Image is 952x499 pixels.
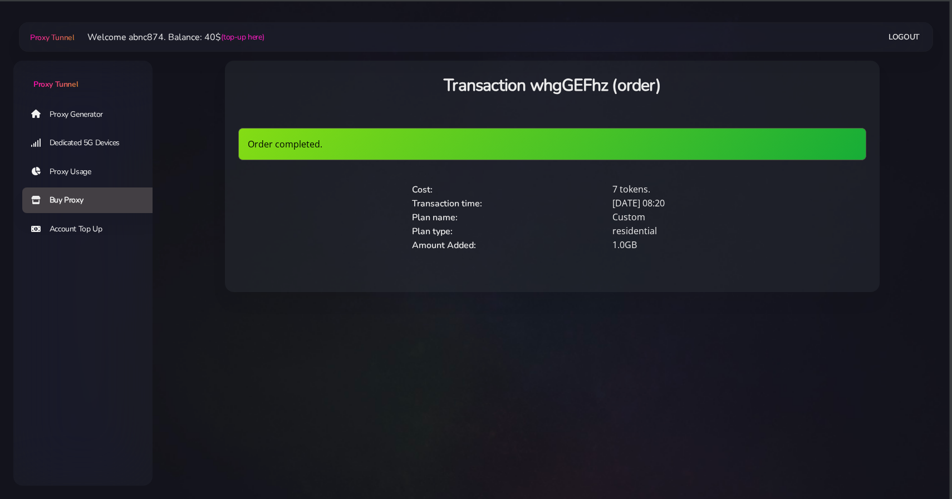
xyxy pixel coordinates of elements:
span: Cost: [412,184,433,196]
div: residential [606,224,806,238]
a: Proxy Usage [22,159,161,185]
a: Proxy Tunnel [13,61,153,90]
a: Proxy Generator [22,101,161,127]
a: Logout [889,27,920,47]
a: Account Top Up [22,216,161,242]
a: (top-up here) [221,31,264,43]
span: Plan name: [412,211,458,224]
span: Transaction time: [412,197,482,210]
a: Buy Proxy [22,187,161,213]
a: Proxy Tunnel [28,28,74,46]
span: Proxy Tunnel [33,79,78,90]
span: Proxy Tunnel [30,32,74,43]
div: 1.0GB [606,238,806,252]
a: Dedicated 5G Devices [22,130,161,156]
iframe: Webchat Widget [888,435,938,485]
li: Welcome abnc874. Balance: 40$ [74,31,264,44]
span: Amount Added: [412,239,476,251]
div: 7 tokens. [606,182,806,196]
span: Plan type: [412,225,453,238]
div: [DATE] 08:20 [606,196,806,210]
div: Custom [606,210,806,224]
div: Order completed. [238,128,866,160]
h3: Transaction whgGEFhz (order) [238,74,866,97]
